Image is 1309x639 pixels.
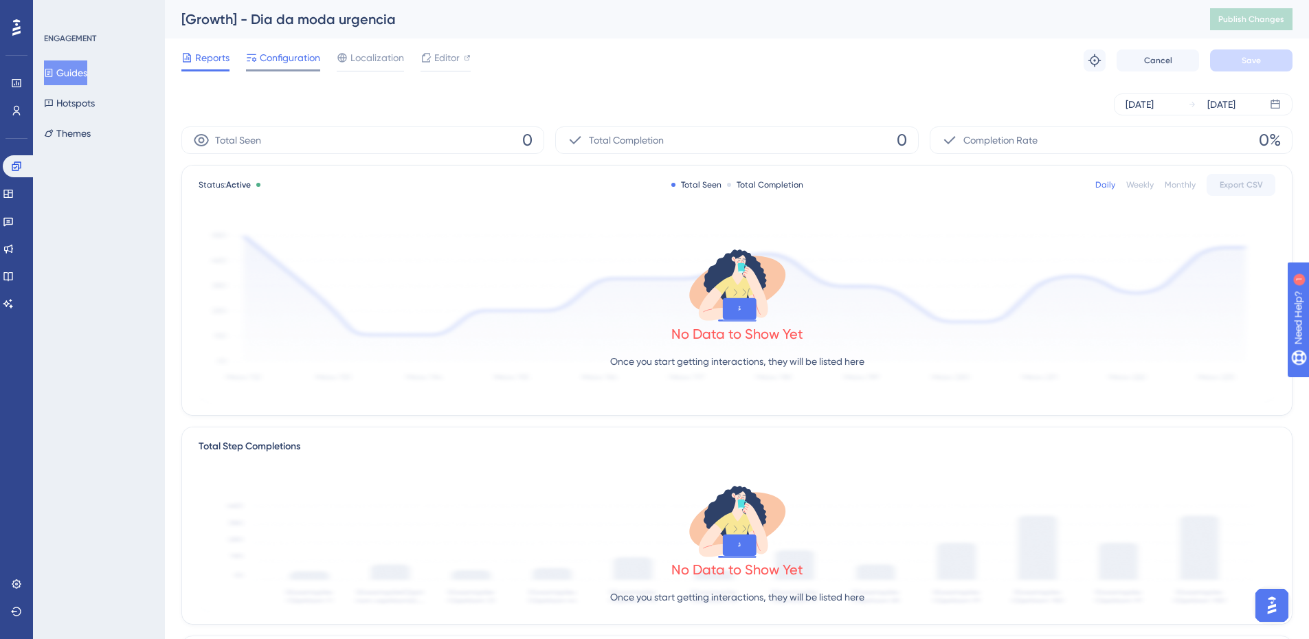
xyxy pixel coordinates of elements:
[1210,8,1293,30] button: Publish Changes
[1126,96,1154,113] div: [DATE]
[963,132,1038,148] span: Completion Rate
[199,179,251,190] span: Status:
[1218,14,1284,25] span: Publish Changes
[32,3,86,20] span: Need Help?
[671,560,803,579] div: No Data to Show Yet
[1095,179,1115,190] div: Daily
[44,33,96,44] div: ENGAGEMENT
[1251,585,1293,626] iframe: UserGuiding AI Assistant Launcher
[727,179,803,190] div: Total Completion
[1165,179,1196,190] div: Monthly
[1207,174,1275,196] button: Export CSV
[181,10,1176,29] div: [Growth] - Dia da moda urgencia
[671,179,721,190] div: Total Seen
[260,49,320,66] span: Configuration
[44,121,91,146] button: Themes
[226,180,251,190] span: Active
[1207,96,1235,113] div: [DATE]
[610,353,864,370] p: Once you start getting interactions, they will be listed here
[1126,179,1154,190] div: Weekly
[1242,55,1261,66] span: Save
[1117,49,1199,71] button: Cancel
[610,589,864,605] p: Once you start getting interactions, they will be listed here
[96,7,100,18] div: 1
[434,49,460,66] span: Editor
[350,49,404,66] span: Localization
[1220,179,1263,190] span: Export CSV
[1210,49,1293,71] button: Save
[1144,55,1172,66] span: Cancel
[199,438,300,455] div: Total Step Completions
[44,91,95,115] button: Hotspots
[671,324,803,344] div: No Data to Show Yet
[44,60,87,85] button: Guides
[589,132,664,148] span: Total Completion
[215,132,261,148] span: Total Seen
[522,129,533,151] span: 0
[195,49,230,66] span: Reports
[1259,129,1281,151] span: 0%
[897,129,907,151] span: 0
